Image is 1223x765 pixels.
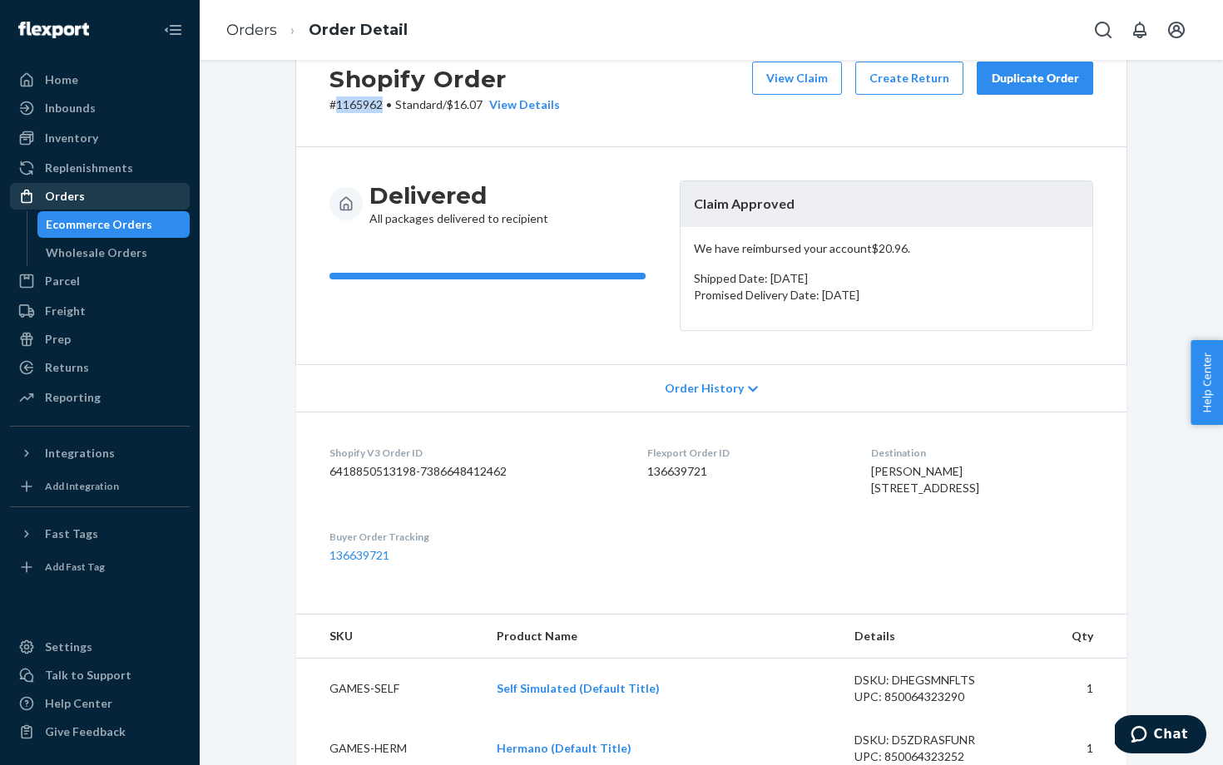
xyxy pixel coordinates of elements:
a: Home [10,67,190,93]
button: Open notifications [1123,13,1156,47]
span: Standard [395,97,443,111]
a: Add Integration [10,473,190,500]
span: • [386,97,392,111]
button: View Details [483,96,560,113]
a: Ecommerce Orders [37,211,191,238]
div: Give Feedback [45,723,126,740]
div: Fast Tags [45,526,98,542]
button: Close Navigation [156,13,190,47]
div: Replenishments [45,160,133,176]
span: Order History [665,380,744,397]
a: Inventory [10,125,190,151]
button: Open Search Box [1087,13,1120,47]
div: UPC: 850064323252 [854,748,1011,765]
dd: 6418850513198-7386648412462 [329,463,621,480]
span: [PERSON_NAME] [STREET_ADDRESS] [871,464,979,495]
div: Home [45,72,78,88]
ol: breadcrumbs [213,6,421,55]
div: Integrations [45,445,115,461]
th: Product Name [483,614,841,659]
th: SKU [296,614,483,659]
div: Help Center [45,695,112,712]
a: Order Detail [309,21,408,39]
button: Talk to Support [10,662,190,688]
a: Replenishments [10,155,190,181]
div: Talk to Support [45,667,131,684]
button: Open account menu [1160,13,1193,47]
a: 136639721 [329,548,389,562]
button: View Claim [752,62,842,95]
div: Returns [45,359,89,376]
div: Add Integration [45,479,119,493]
div: Prep [45,331,71,348]
div: UPC: 850064323290 [854,688,1011,705]
iframe: Opens a widget where you can chat to one of our agents [1115,715,1206,757]
div: Reporting [45,389,101,406]
div: Add Fast Tag [45,560,105,574]
div: Settings [45,639,92,655]
a: Returns [10,354,190,381]
div: DSKU: D5ZDRASFUNR [854,732,1011,748]
dt: Flexport Order ID [647,446,844,460]
a: Help Center [10,690,190,717]
a: Add Fast Tag [10,554,190,580]
th: Details [841,614,1024,659]
dt: Destination [871,446,1093,460]
a: Orders [10,183,190,210]
div: All packages delivered to recipient [369,180,548,227]
td: GAMES-SELF [296,659,483,719]
button: Integrations [10,440,190,466]
dt: Shopify V3 Order ID [329,446,621,460]
p: Promised Delivery Date: [DATE] [694,287,1079,304]
dd: 136639721 [647,463,844,480]
div: Wholesale Orders [46,244,147,261]
a: Parcel [10,268,190,294]
a: Prep [10,326,190,353]
div: Freight [45,303,86,319]
dt: Buyer Order Tracking [329,530,621,544]
h3: Delivered [369,180,548,210]
p: Shipped Date: [DATE] [694,270,1079,287]
img: Flexport logo [18,22,89,38]
a: Self Simulated (Default Title) [497,681,660,695]
button: Give Feedback [10,718,190,745]
header: Claim Approved [681,181,1092,227]
p: # 1165962 / $16.07 [329,96,560,113]
button: Help Center [1191,340,1223,425]
a: Orders [226,21,277,39]
a: Freight [10,298,190,324]
button: Fast Tags [10,521,190,547]
a: Inbounds [10,95,190,121]
button: Duplicate Order [977,62,1093,95]
div: Inventory [45,130,98,146]
th: Qty [1024,614,1126,659]
div: Inbounds [45,100,96,116]
h2: Shopify Order [329,62,560,96]
div: Orders [45,188,85,205]
div: Duplicate Order [991,70,1079,86]
div: Parcel [45,273,80,289]
td: 1 [1024,659,1126,719]
p: We have reimbursed your account $20.96 . [694,240,1079,257]
div: Ecommerce Orders [46,216,152,233]
div: DSKU: DHEGSMNFLTS [854,672,1011,688]
a: Hermano (Default Title) [497,741,631,755]
button: Create Return [855,62,963,95]
a: Settings [10,634,190,660]
a: Reporting [10,384,190,411]
a: Wholesale Orders [37,239,191,266]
